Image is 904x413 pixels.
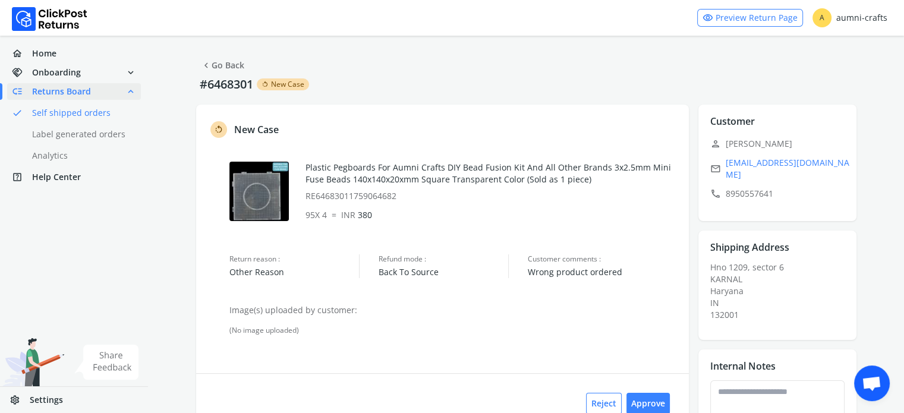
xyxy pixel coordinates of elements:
[528,266,677,278] span: Wrong product ordered
[125,83,136,100] span: expand_less
[32,67,81,78] span: Onboarding
[528,254,677,264] span: Customer comments :
[710,273,852,285] div: KARNAL
[32,48,56,59] span: Home
[12,169,32,185] span: help_center
[262,80,269,89] span: rotate_left
[710,185,852,202] p: 8950557641
[214,122,223,137] span: rotate_left
[341,209,372,220] span: 380
[379,254,508,264] span: Refund mode :
[812,8,887,27] div: aumni-crafts
[379,266,508,278] span: Back To Source
[7,45,141,62] a: homeHome
[12,83,32,100] span: low_priority
[234,122,279,137] p: New Case
[710,297,852,309] div: IN
[7,169,141,185] a: help_centerHelp Center
[12,105,23,121] span: done
[854,365,890,401] div: Open chat
[710,114,755,128] p: Customer
[710,185,721,202] span: call
[201,57,212,74] span: chevron_left
[710,240,789,254] p: Shipping Address
[229,254,359,264] span: Return reason :
[710,285,852,297] div: Haryana
[30,394,63,406] span: Settings
[7,126,155,143] a: Label generated orders
[7,147,155,164] a: Analytics
[10,392,30,408] span: settings
[271,80,304,89] span: New Case
[341,209,355,220] span: INR
[12,64,32,81] span: handshake
[710,309,852,321] div: 132001
[229,304,677,316] p: Image(s) uploaded by customer:
[12,7,87,31] img: Logo
[12,45,32,62] span: home
[710,157,852,181] a: email[EMAIL_ADDRESS][DOMAIN_NAME]
[305,190,678,202] p: RE64683011759064682
[125,64,136,81] span: expand_more
[7,105,155,121] a: doneSelf shipped orders
[74,345,139,380] img: share feedback
[710,160,721,177] span: email
[32,86,91,97] span: Returns Board
[812,8,831,27] span: A
[710,135,852,152] p: [PERSON_NAME]
[201,57,244,74] a: Go Back
[710,261,852,321] div: Hno 1209, sector 6
[229,162,289,221] img: row_image
[305,209,678,221] p: 95 X 4
[196,55,249,76] button: chevron_leftGo Back
[196,76,257,93] p: #6468301
[703,10,713,26] span: visibility
[710,359,776,373] p: Internal Notes
[697,9,803,27] a: visibilityPreview Return Page
[32,171,81,183] span: Help Center
[229,326,677,335] div: (No image uploaded)
[305,162,678,202] div: Plastic Pegboards For Aumni Crafts DIY Bead Fusion Kit And All Other Brands 3x2.5mm Mini Fuse Bea...
[710,135,721,152] span: person
[229,266,359,278] span: Other Reason
[332,209,336,220] span: =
